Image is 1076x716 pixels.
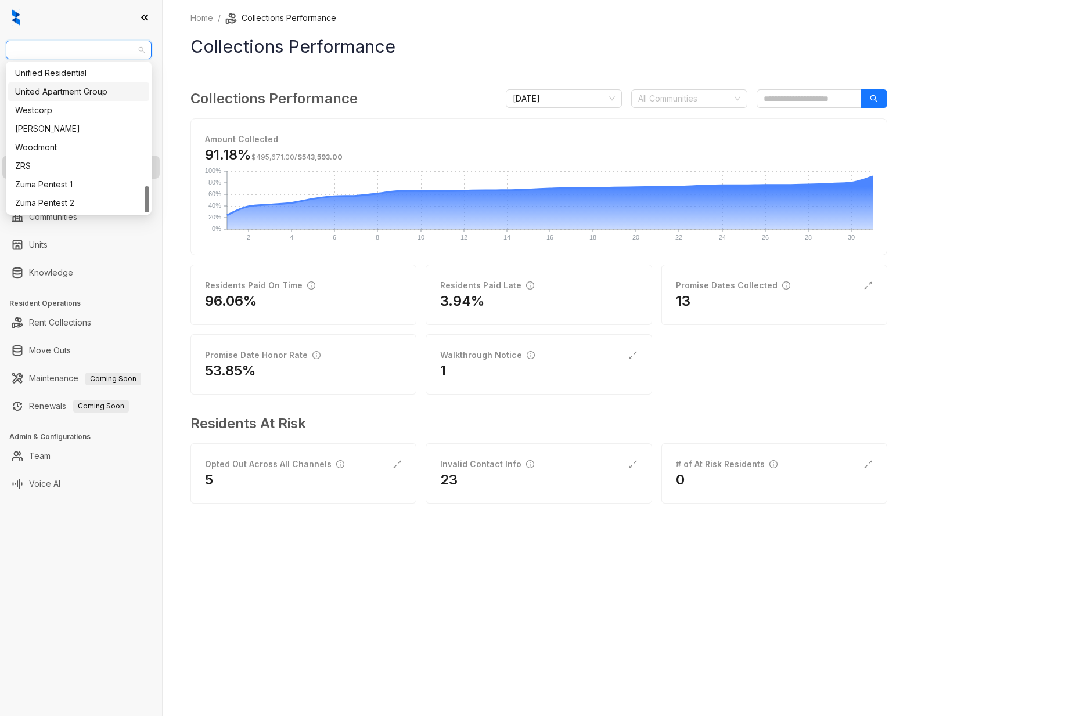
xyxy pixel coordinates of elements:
[205,361,256,380] h2: 53.85%
[526,460,534,468] span: info-circle
[12,9,20,26] img: logo
[9,432,162,442] h3: Admin & Configurations
[208,202,221,209] text: 40%
[526,281,534,290] span: info-circle
[863,460,873,469] span: expand-alt
[460,234,467,241] text: 12
[225,12,336,24] li: Collections Performance
[676,292,690,310] h2: 13
[15,104,142,117] div: Westcorp
[208,214,221,220] text: 20%
[676,458,778,471] div: # of At Risk Residents
[2,261,160,284] li: Knowledge
[2,339,160,362] li: Move Outs
[205,167,221,174] text: 100%
[805,234,812,241] text: 28
[15,141,142,154] div: Woodmont
[676,471,685,489] h2: 0
[251,153,294,161] span: $495,671.00
[218,12,221,24] li: /
[336,460,344,468] span: info-circle
[8,157,149,175] div: ZRS
[73,400,129,413] span: Coming Soon
[8,175,149,194] div: Zuma Pentest 1
[15,178,142,191] div: Zuma Pentest 1
[2,128,160,151] li: Leasing
[205,471,213,489] h2: 5
[440,279,534,292] div: Residents Paid Late
[503,234,510,241] text: 14
[8,101,149,120] div: Westcorp
[762,234,769,241] text: 26
[29,339,71,362] a: Move Outs
[527,351,535,359] span: info-circle
[188,12,215,24] a: Home
[29,261,73,284] a: Knowledge
[2,78,160,101] li: Leads
[205,292,257,310] h2: 96.06%
[2,395,160,418] li: Renewals
[15,122,142,135] div: [PERSON_NAME]
[29,205,77,229] a: Communities
[2,233,160,256] li: Units
[628,460,638,469] span: expand-alt
[440,292,485,310] h2: 3.94%
[208,190,221,197] text: 60%
[8,64,149,82] div: Unified Residential
[13,41,145,59] span: RR Living
[15,85,142,98] div: United Apartment Group
[440,361,446,380] h2: 1
[247,234,250,241] text: 2
[8,120,149,138] div: Winther
[2,444,160,468] li: Team
[863,281,873,290] span: expand-alt
[769,460,778,468] span: info-circle
[15,160,142,172] div: ZRS
[212,225,221,232] text: 0%
[418,234,424,241] text: 10
[307,281,315,290] span: info-circle
[205,349,321,361] div: Promise Date Honor Rate
[848,234,855,241] text: 30
[2,205,160,229] li: Communities
[15,67,142,79] div: Unified Residential
[312,351,321,359] span: info-circle
[208,179,221,186] text: 80%
[297,153,343,161] span: $543,593.00
[15,197,142,209] div: Zuma Pentest 2
[29,472,60,496] a: Voice AI
[8,194,149,212] div: Zuma Pentest 2
[2,156,160,179] li: Collections
[393,460,402,469] span: expand-alt
[333,234,336,241] text: 6
[632,234,639,241] text: 20
[440,471,458,489] h2: 23
[29,444,51,468] a: Team
[85,373,141,385] span: Coming Soon
[205,458,344,471] div: Opted Out Across All Channels
[290,234,293,241] text: 4
[9,298,162,309] h3: Resident Operations
[546,234,553,241] text: 16
[870,95,878,103] span: search
[719,234,726,241] text: 24
[2,367,160,390] li: Maintenance
[628,350,638,360] span: expand-alt
[8,82,149,101] div: United Apartment Group
[675,234,682,241] text: 22
[8,138,149,157] div: Woodmont
[251,153,343,161] span: /
[440,349,535,361] div: Walkthrough Notice
[2,311,160,334] li: Rent Collections
[782,281,790,290] span: info-circle
[676,279,790,292] div: Promise Dates Collected
[2,472,160,496] li: Voice AI
[190,413,878,434] h3: Residents At Risk
[205,279,315,292] div: Residents Paid On Time
[513,90,615,107] span: May 2025
[29,395,129,418] a: RenewalsComing Soon
[29,311,91,334] a: Rent Collections
[190,34,887,60] h1: Collections Performance
[205,134,278,144] strong: Amount Collected
[376,234,379,241] text: 8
